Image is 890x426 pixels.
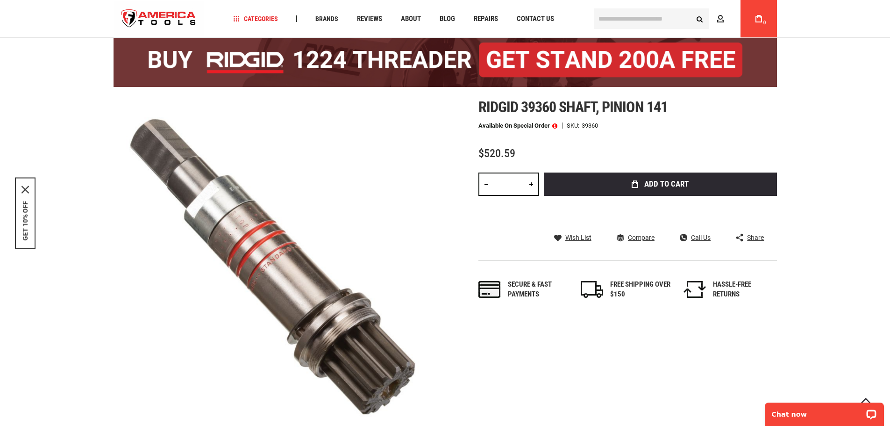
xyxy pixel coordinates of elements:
div: FREE SHIPPING OVER $150 [610,280,671,300]
strong: SKU [567,123,582,129]
svg: close icon [21,186,29,193]
span: Wish List [565,234,591,241]
span: About [401,15,421,22]
img: America Tools [114,1,204,36]
iframe: LiveChat chat widget [759,397,890,426]
span: Categories [233,15,278,22]
span: Brands [315,15,338,22]
a: Contact Us [513,13,558,25]
span: Call Us [691,234,711,241]
span: Share [747,234,764,241]
span: Blog [440,15,455,22]
div: 39360 [582,123,598,129]
div: HASSLE-FREE RETURNS [713,280,774,300]
img: shipping [581,281,603,298]
span: $520.59 [478,147,515,160]
a: About [397,13,425,25]
span: 0 [763,20,766,25]
a: Compare [617,233,655,242]
a: Reviews [353,13,386,25]
a: Wish List [554,233,591,242]
a: Call Us [680,233,711,242]
span: Compare [628,234,655,241]
span: Contact Us [517,15,554,22]
a: Repairs [470,13,502,25]
button: GET 10% OFF [21,201,29,240]
span: Ridgid 39360 shaft, pinion 141 [478,98,668,116]
button: Close [21,186,29,193]
a: Categories [229,13,282,25]
span: Add to Cart [644,180,689,188]
a: store logo [114,1,204,36]
iframe: Secure express checkout frame [542,199,779,226]
img: payments [478,281,501,298]
span: Repairs [474,15,498,22]
div: Secure & fast payments [508,280,569,300]
button: Search [691,10,709,28]
a: Brands [311,13,342,25]
span: Reviews [357,15,382,22]
img: BOGO: Buy the RIDGID® 1224 Threader (26092), get the 92467 200A Stand FREE! [114,33,777,87]
button: Add to Cart [544,173,777,196]
a: Blog [435,13,459,25]
p: Available on Special Order [478,123,557,129]
img: returns [684,281,706,298]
